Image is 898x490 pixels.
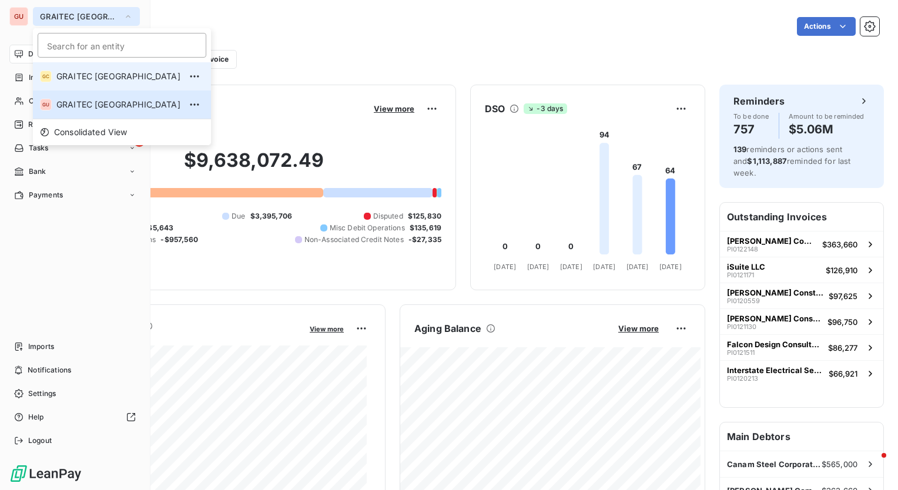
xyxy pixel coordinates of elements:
span: PI0122148 [727,246,758,253]
h4: $5.06M [789,120,865,139]
span: Notifications [28,365,71,375]
button: iSuite LLCPI0121171$126,910 [720,257,883,283]
img: Logo LeanPay [9,464,82,483]
div: GC [40,71,52,82]
span: Logout [28,435,52,446]
span: Consolidated View [54,126,128,138]
span: Payments [29,190,63,200]
span: PI0121130 [727,323,756,330]
span: Invoices [29,72,57,83]
span: PI0121171 [727,271,754,278]
h2: $9,638,072.49 [66,149,441,184]
span: Settings [28,388,56,399]
span: Amount to be reminded [789,113,865,120]
input: placeholder [38,33,206,58]
tspan: [DATE] [659,263,682,271]
span: Disputed [373,211,403,221]
h6: Reminders [733,94,785,108]
h6: Outstanding Invoices [720,203,883,231]
iframe: Intercom live chat [858,450,886,478]
span: Interstate Electrical Services [727,365,824,375]
span: Dashboard [28,49,65,59]
span: $86,277 [828,343,857,353]
span: $135,619 [410,223,441,233]
span: $363,660 [822,240,857,249]
span: $5,643 [148,223,173,233]
span: -3 days [524,103,567,114]
button: Interstate Electrical ServicesPI0120213$66,921 [720,360,883,386]
button: View more [615,323,662,334]
button: Falcon Design ConsultantsPI0121511$86,277 [720,334,883,360]
span: Help [28,412,44,422]
span: $3,395,706 [250,211,293,221]
button: View more [306,323,347,334]
span: PI0120559 [727,297,760,304]
span: iSuite LLC [727,262,765,271]
span: [PERSON_NAME] Construction [727,288,824,297]
span: Non-Associated Credit Notes [304,234,404,245]
span: $1,113,887 [747,156,787,166]
div: GU [9,7,28,26]
tspan: [DATE] [494,263,516,271]
span: PI0121511 [727,349,755,356]
span: $125,830 [408,211,441,221]
span: -$27,335 [408,234,441,245]
span: $66,921 [829,369,857,378]
span: Misc Debit Operations [330,223,405,233]
span: View more [374,104,414,113]
span: PI0120213 [727,375,758,382]
tspan: [DATE] [560,263,582,271]
button: [PERSON_NAME] ConstructionPI0121130$96,750 [720,308,883,334]
div: GU [40,99,52,110]
span: GRAITEC [GEOGRAPHIC_DATA] [40,12,119,21]
button: [PERSON_NAME] CompanyPI0122148$363,660 [720,231,883,257]
span: reminders or actions sent and reminded for last week. [733,145,851,177]
span: $97,625 [829,291,857,301]
button: Actions [797,17,856,36]
span: To be done [733,113,769,120]
span: Falcon Design Consultants [727,340,823,349]
tspan: [DATE] [626,263,649,271]
span: GRAITEC [GEOGRAPHIC_DATA] [56,99,180,110]
span: Canam Steel Corporation ([GEOGRAPHIC_DATA]) [727,459,822,469]
button: View more [370,103,418,114]
span: Tasks [29,143,49,153]
button: [PERSON_NAME] ConstructionPI0120559$97,625 [720,283,883,308]
span: $565,000 [822,459,857,469]
tspan: [DATE] [593,263,615,271]
h4: 757 [733,120,769,139]
span: [PERSON_NAME] Company [727,236,817,246]
span: Clients [29,96,52,106]
h6: DSO [485,102,505,116]
span: $96,750 [827,317,857,327]
span: [PERSON_NAME] Construction [727,314,823,323]
span: GRAITEC [GEOGRAPHIC_DATA] [56,71,180,82]
span: Monthly Revenue [66,333,301,345]
span: View more [310,325,344,333]
span: -$957,560 [160,234,197,245]
span: Bank [29,166,46,177]
span: 139 [733,145,746,154]
span: Due [232,211,245,221]
span: Imports [28,341,54,352]
a: Help [9,408,140,427]
tspan: [DATE] [527,263,549,271]
h6: Aging Balance [414,321,481,335]
h6: Main Debtors [720,422,883,451]
span: $126,910 [826,266,857,275]
span: Reminders [28,119,65,130]
span: View more [618,324,659,333]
